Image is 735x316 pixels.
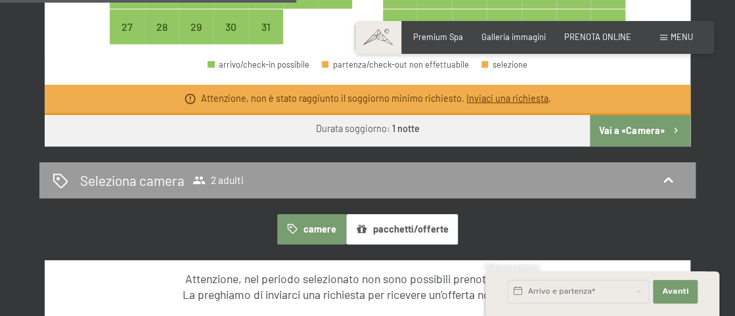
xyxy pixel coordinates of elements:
[316,122,420,135] div: Durata soggiorno:
[466,93,548,104] a: Inviaci una richiesta
[146,22,178,54] div: 28
[417,9,452,44] div: Tue Nov 25 2025
[110,9,145,44] div: Mon Oct 27 2025
[179,9,213,44] div: Wed Oct 29 2025
[346,214,458,244] button: pacchetti/offerte
[64,271,671,303] div: Attenzione, nel periodo selezionato non sono possibili prenotazioni online. La preghiamo di invia...
[248,9,283,44] div: arrivo/check-in possibile
[145,9,179,44] div: Tue Oct 28 2025
[248,9,283,44] div: Fri Oct 31 2025
[481,32,546,42] a: Galleria immagini
[392,123,420,134] b: 1 notte
[208,60,309,69] div: arrivo/check-in possibile
[111,22,143,54] div: 27
[80,171,185,190] h2: Seleziona camera
[452,9,487,44] div: Wed Nov 26 2025
[671,32,693,42] span: Menu
[564,32,631,42] a: PRENOTA ONLINE
[192,173,244,187] span: 2 adulti
[413,32,463,42] a: Premium Spa
[201,92,551,105] div: Attenzione, non è stato raggiunto il soggiorno minimo richiesto. .
[383,9,418,44] div: arrivo/check-in possibile
[485,263,539,271] span: Richiesta express
[662,286,688,297] span: Avanti
[590,9,625,44] div: Sun Nov 30 2025
[556,9,591,44] div: arrivo/check-in possibile
[180,22,212,54] div: 29
[590,9,625,44] div: arrivo/check-in possibile
[383,9,418,44] div: Mon Nov 24 2025
[277,214,345,244] button: camere
[417,9,452,44] div: arrivo/check-in possibile
[522,9,556,44] div: arrivo/check-in possibile
[452,9,487,44] div: arrivo/check-in possibile
[110,9,145,44] div: arrivo/check-in possibile
[653,280,698,304] button: Avanti
[179,9,213,44] div: arrivo/check-in possibile
[590,115,690,147] button: Vai a «Camera»
[213,9,248,44] div: arrivo/check-in possibile
[322,60,469,69] div: partenza/check-out non effettuabile
[481,60,527,69] div: selezione
[145,9,179,44] div: arrivo/check-in possibile
[556,9,591,44] div: Sat Nov 29 2025
[487,9,522,44] div: Thu Nov 27 2025
[215,22,247,54] div: 30
[213,9,248,44] div: Thu Oct 30 2025
[487,9,522,44] div: arrivo/check-in possibile
[522,9,556,44] div: Fri Nov 28 2025
[250,22,282,54] div: 31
